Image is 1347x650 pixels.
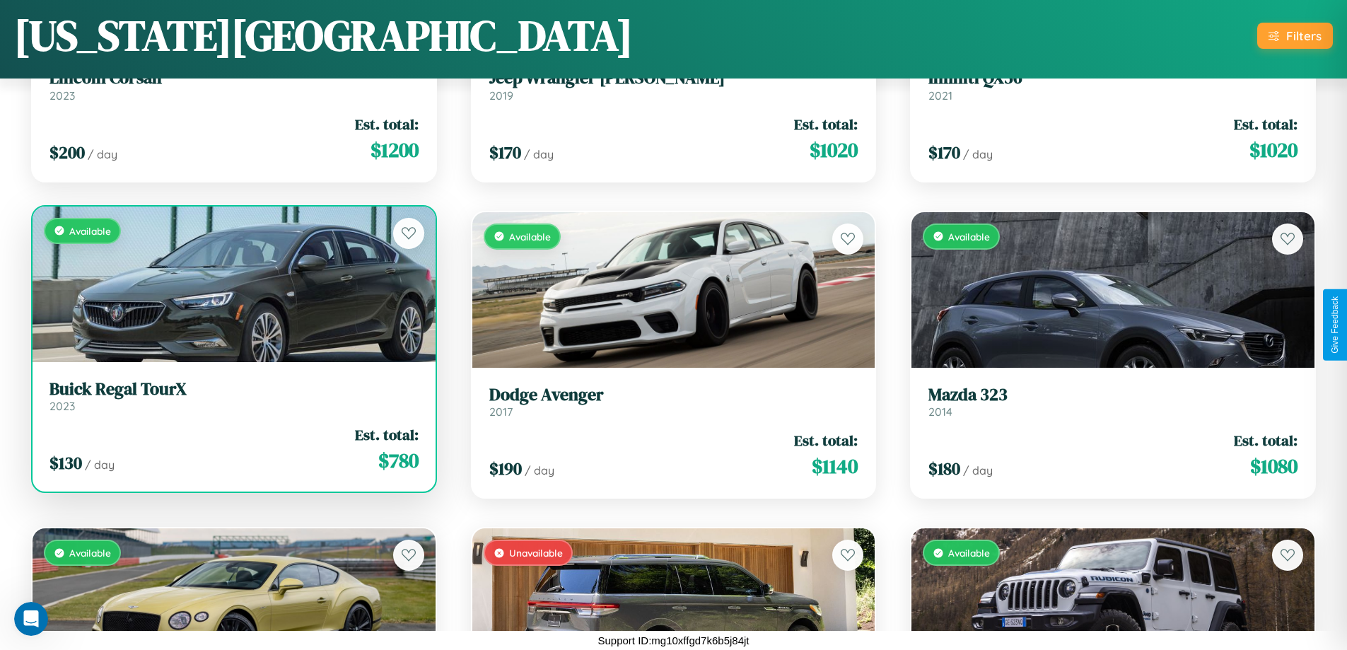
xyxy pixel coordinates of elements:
a: Mazda 3232014 [928,385,1298,419]
span: $ 1020 [1249,136,1298,164]
span: Available [509,231,551,243]
span: $ 200 [49,141,85,164]
span: / day [85,458,115,472]
span: 2017 [489,405,513,419]
span: $ 130 [49,451,82,475]
a: Dodge Avenger2017 [489,385,858,419]
h3: Buick Regal TourX [49,379,419,400]
h3: Infiniti QX56 [928,68,1298,88]
span: Available [948,547,990,559]
span: Est. total: [355,114,419,134]
span: Unavailable [509,547,563,559]
span: Est. total: [1234,114,1298,134]
span: / day [524,147,554,161]
span: $ 180 [928,457,960,480]
h3: Jeep Wrangler [PERSON_NAME] [489,68,858,88]
span: 2023 [49,399,75,413]
iframe: Intercom live chat [14,602,48,636]
span: / day [88,147,117,161]
p: Support ID: mg10xffgd7k6b5j84jt [597,631,749,650]
div: Filters [1286,28,1322,43]
span: Available [69,225,111,237]
h3: Dodge Avenger [489,385,858,405]
h3: Mazda 323 [928,385,1298,405]
span: $ 1140 [812,452,858,480]
span: 2021 [928,88,952,103]
span: Est. total: [794,430,858,451]
span: $ 170 [489,141,521,164]
a: Lincoln Corsair2023 [49,68,419,103]
span: 2019 [489,88,513,103]
span: Est. total: [1234,430,1298,451]
span: / day [525,463,554,477]
span: Available [948,231,990,243]
h3: Lincoln Corsair [49,68,419,88]
span: $ 170 [928,141,960,164]
span: $ 190 [489,457,522,480]
span: / day [963,463,993,477]
span: Est. total: [794,114,858,134]
a: Buick Regal TourX2023 [49,379,419,414]
span: 2023 [49,88,75,103]
a: Jeep Wrangler [PERSON_NAME]2019 [489,68,858,103]
span: $ 1200 [371,136,419,164]
a: Infiniti QX562021 [928,68,1298,103]
button: Filters [1257,23,1333,49]
span: / day [963,147,993,161]
span: Available [69,547,111,559]
h1: [US_STATE][GEOGRAPHIC_DATA] [14,6,633,64]
span: $ 1080 [1250,452,1298,480]
span: 2014 [928,405,952,419]
span: Est. total: [355,424,419,445]
span: $ 1020 [810,136,858,164]
span: $ 780 [378,446,419,475]
div: Give Feedback [1330,296,1340,354]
